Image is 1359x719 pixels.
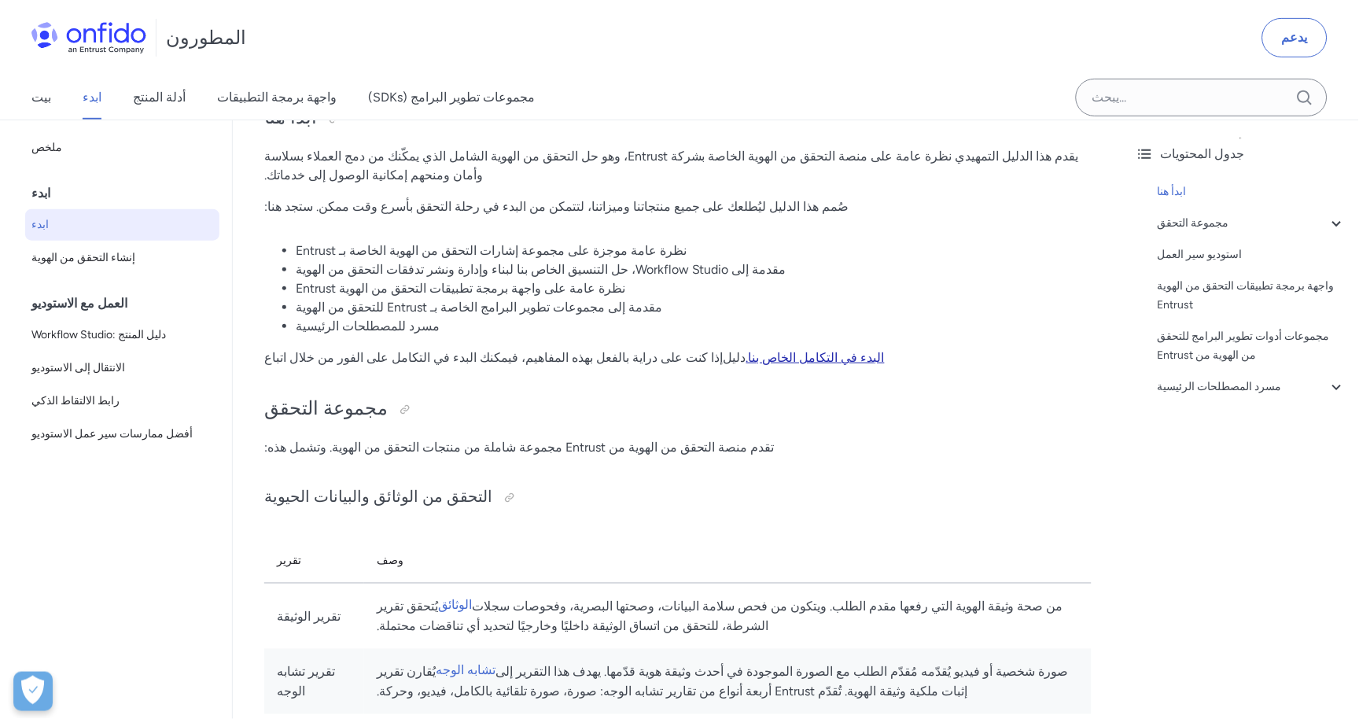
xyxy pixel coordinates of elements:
[368,76,535,120] a: مجموعات تطوير البرامج (SDKs)
[296,281,625,296] font: نظرة عامة على واجهة برمجة تطبيقات التحقق من الهوية Entrust
[1158,248,1243,261] font: استوديو سير العمل
[724,350,746,365] font: دليل
[1158,277,1346,315] a: واجهة برمجة تطبيقات التحقق من الهوية Entrust
[1158,185,1187,198] font: ابدأ هنا
[277,610,341,625] font: تقرير الوثيقة
[25,385,219,417] a: رابط الالتقاط الذكي
[13,672,53,711] button: فتح التفضيلات
[1282,30,1308,45] font: يدعم
[31,328,166,341] font: Workflow Studio: دليل المنتج
[83,76,101,120] a: ابدء
[83,90,101,105] font: ابدء
[1158,245,1346,264] a: استوديو سير العمل
[217,76,337,120] a: واجهة برمجة التطبيقات
[1158,279,1335,312] font: واجهة برمجة تطبيقات التحقق من الهوية Entrust
[13,672,53,711] div: تفضيلات ملفات تعريف الارتباط
[1158,183,1346,201] a: ابدأ هنا
[166,26,246,49] font: المطورون
[25,319,219,351] a: Workflow Studio: دليل المنتج
[296,319,440,334] font: مسرد للمصطلحات الرئيسية
[436,663,495,678] a: تشابه الوجه
[1262,18,1328,57] a: يدعم
[31,186,50,201] font: ابدء
[25,242,219,274] a: إنشاء التحقق من الهوية
[31,141,62,154] font: ملخص
[264,440,775,455] font: تقدم منصة التحقق من الهوية من Entrust مجموعة شاملة من منتجات التحقق من الهوية. وتشمل هذه:
[31,22,146,53] img: شعار أونفيدو
[31,251,135,264] font: إنشاء التحقق من الهوية
[264,487,492,506] font: التحقق من الوثائق والبيانات الحيوية
[264,149,1079,183] font: يقدم هذا الدليل التمهيدي نظرة عامة على منصة التحقق من الهوية الخاصة بشركة Entrust، وهو حل التحقق ...
[25,418,219,450] a: أفضل ممارسات سير عمل الاستوديو
[377,599,1063,635] font: من صحة وثيقة الهوية التي رفعها مقدم الطلب. ويتكون من فحص سلامة البيانات، وصحتها البصرية، وفحوصات ...
[277,665,335,700] font: تقرير تشابه الوجه
[264,199,849,214] font: صُمم هذا الدليل ليُطلعك على جميع منتجاتنا وميزاتنا، لتتمكن من البدء في رحلة التحقق بأسرع وقت ممكن...
[25,209,219,241] a: ابدء
[296,243,687,258] font: نظرة عامة موجزة على مجموعة إشارات التحقق من الهوية الخاصة بـ Entrust
[31,76,51,120] a: بيت
[25,352,219,384] a: الانتقال إلى الاستوديو
[31,427,193,441] font: أفضل ممارسات سير عمل الاستوديو
[1161,146,1245,161] font: جدول المحتويات
[296,300,662,315] font: مقدمة إلى مجموعات تطوير البرامج الخاصة بـ Entrust للتحقق من الهوية
[377,599,438,614] font: يُتحقق تقرير
[1158,327,1346,365] a: مجموعات أدوات تطوير البرامج للتحقق من الهوية من Entrust
[377,665,436,680] font: يُقارن تقرير
[377,665,1069,700] font: صورة شخصية أو فيديو يُقدّمه مُقدّم الطلب مع الصورة الموجودة في أحدث وثيقة هوية قدّمها. يهدف هذا ا...
[25,132,219,164] a: ملخص
[277,554,301,567] font: تقرير
[264,396,388,419] font: مجموعة التحقق
[133,90,186,105] font: أدلة المنتج
[1158,380,1282,393] font: مسرد المصطلحات الرئيسية
[1158,214,1346,233] a: مجموعة التحقق
[133,76,186,120] a: أدلة المنتج
[1158,378,1346,396] a: مسرد المصطلحات الرئيسية
[377,554,403,567] font: وصف
[217,90,337,105] font: واجهة برمجة التطبيقات
[31,361,125,374] font: الانتقال إلى الاستوديو
[368,90,535,105] font: مجموعات تطوير البرامج (SDKs)
[746,350,885,365] a: البدء في التكامل الخاص بنا.
[438,598,472,613] a: الوثائق
[31,218,49,231] font: ابدء
[1158,330,1330,362] font: مجموعات أدوات تطوير البرامج للتحقق من الهوية من Entrust
[1158,216,1229,230] font: مجموعة التحقق
[296,262,786,277] font: مقدمة إلى Workflow Studio، حل التنسيق الخاص بنا لبناء وإدارة ونشر تدفقات التحقق من الهوية
[1076,79,1328,116] input: حقل إدخال بحث Onfido
[31,296,127,311] font: العمل مع الاستوديو
[264,350,724,365] font: إذا كنت على دراية بالفعل بهذه المفاهيم، فيمكنك البدء في التكامل على الفور من خلال اتباع
[31,90,51,105] font: بيت
[31,394,120,407] font: رابط الالتقاط الذكي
